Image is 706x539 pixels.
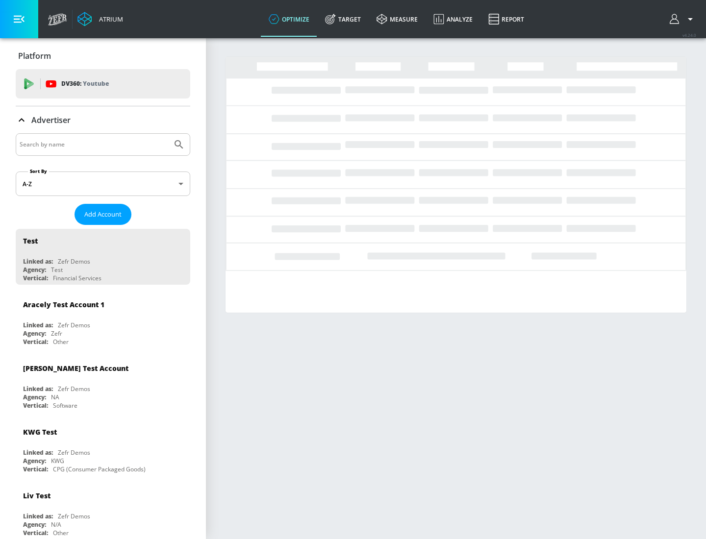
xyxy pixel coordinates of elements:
[58,257,90,266] div: Zefr Demos
[23,401,48,410] div: Vertical:
[16,420,190,476] div: KWG TestLinked as:Zefr DemosAgency:KWGVertical:CPG (Consumer Packaged Goods)
[61,78,109,89] p: DV360:
[51,520,61,529] div: N/A
[261,1,317,37] a: optimize
[53,529,69,537] div: Other
[77,12,123,26] a: Atrium
[28,168,49,174] label: Sort By
[16,293,190,348] div: Aracely Test Account 1Linked as:Zefr DemosAgency:ZefrVertical:Other
[58,321,90,329] div: Zefr Demos
[317,1,369,37] a: Target
[23,274,48,282] div: Vertical:
[16,171,190,196] div: A-Z
[53,338,69,346] div: Other
[51,329,62,338] div: Zefr
[51,393,59,401] div: NA
[23,520,46,529] div: Agency:
[23,427,57,437] div: KWG Test
[480,1,532,37] a: Report
[23,236,38,245] div: Test
[369,1,426,37] a: measure
[58,385,90,393] div: Zefr Demos
[20,138,168,151] input: Search by name
[95,15,123,24] div: Atrium
[23,512,53,520] div: Linked as:
[75,204,131,225] button: Add Account
[16,229,190,285] div: TestLinked as:Zefr DemosAgency:TestVertical:Financial Services
[53,401,77,410] div: Software
[426,1,480,37] a: Analyze
[682,32,696,38] span: v 4.24.0
[23,257,53,266] div: Linked as:
[23,364,128,373] div: [PERSON_NAME] Test Account
[23,448,53,457] div: Linked as:
[58,512,90,520] div: Zefr Demos
[51,266,63,274] div: Test
[23,338,48,346] div: Vertical:
[23,266,46,274] div: Agency:
[16,42,190,70] div: Platform
[23,329,46,338] div: Agency:
[18,50,51,61] p: Platform
[16,69,190,98] div: DV360: Youtube
[16,356,190,412] div: [PERSON_NAME] Test AccountLinked as:Zefr DemosAgency:NAVertical:Software
[23,491,50,500] div: Liv Test
[31,115,71,125] p: Advertiser
[83,78,109,89] p: Youtube
[53,465,146,473] div: CPG (Consumer Packaged Goods)
[84,209,122,220] span: Add Account
[16,106,190,134] div: Advertiser
[58,448,90,457] div: Zefr Demos
[23,465,48,473] div: Vertical:
[23,393,46,401] div: Agency:
[23,385,53,393] div: Linked as:
[23,300,104,309] div: Aracely Test Account 1
[23,457,46,465] div: Agency:
[23,529,48,537] div: Vertical:
[23,321,53,329] div: Linked as:
[53,274,101,282] div: Financial Services
[51,457,64,465] div: KWG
